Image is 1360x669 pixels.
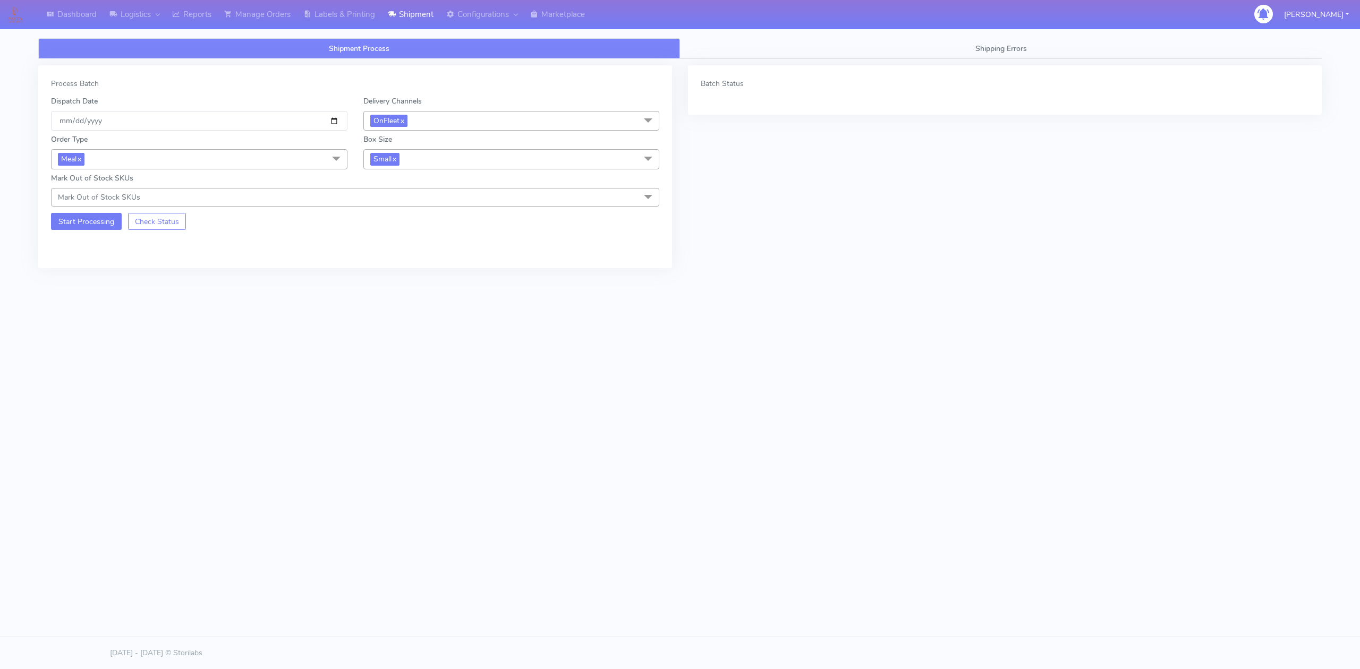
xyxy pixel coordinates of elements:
[58,153,84,165] span: Meal
[51,78,659,89] div: Process Batch
[363,96,422,107] label: Delivery Channels
[38,38,1322,59] ul: Tabs
[701,78,1309,89] div: Batch Status
[51,213,122,230] button: Start Processing
[370,153,399,165] span: Small
[1276,4,1357,25] button: [PERSON_NAME]
[363,134,392,145] label: Box Size
[51,96,98,107] label: Dispatch Date
[975,44,1027,54] span: Shipping Errors
[399,115,404,126] a: x
[51,134,88,145] label: Order Type
[329,44,389,54] span: Shipment Process
[370,115,407,127] span: OnFleet
[392,153,396,164] a: x
[58,192,140,202] span: Mark Out of Stock SKUs
[76,153,81,164] a: x
[128,213,186,230] button: Check Status
[51,173,133,184] label: Mark Out of Stock SKUs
